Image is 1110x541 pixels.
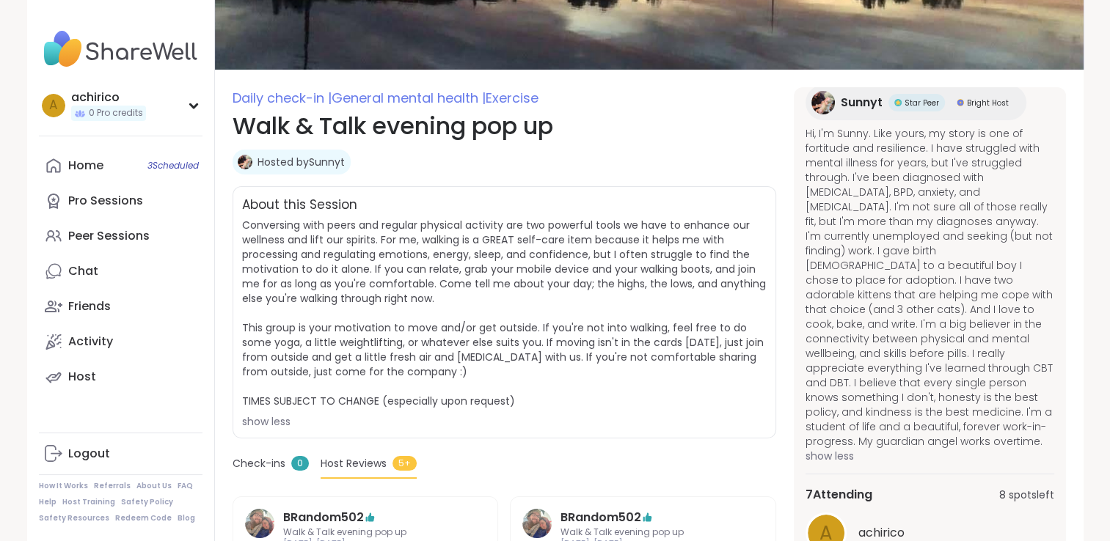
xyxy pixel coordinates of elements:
h1: Walk & Talk evening pop up [233,108,776,144]
div: Friends [68,298,111,314]
a: Host Training [62,497,115,507]
span: Conversing with peers and regular physical activity are two powerful tools we have to enhance our... [242,218,766,408]
span: Walk & Talk evening pop up [283,526,448,539]
div: Peer Sessions [68,228,150,244]
span: 0 Pro credits [89,107,143,119]
span: show less [806,449,1054,463]
span: Daily check-in | [233,89,332,107]
a: BRandom502 [283,509,364,526]
a: Peer Sessions [39,218,202,254]
span: Check-ins [233,456,285,471]
img: Bright Host [957,99,964,106]
div: Chat [68,263,98,279]
a: BRandom502 [561,509,641,526]
a: Hosted bySunnyt [258,155,345,169]
span: Sunnyt [841,94,883,111]
span: 0 [291,456,309,471]
span: Hi, I'm Sunny. Like yours, my story is one of fortitude and resilience. I have struggled with men... [806,126,1054,449]
img: BRandom502 [245,509,274,538]
div: Host [68,369,96,385]
span: Exercise [486,89,538,107]
a: FAQ [178,481,193,491]
a: SunnytSunnytStar PeerStar PeerBright HostBright Host [806,85,1026,120]
span: Host Reviews [321,456,387,471]
div: Pro Sessions [68,193,143,209]
a: How It Works [39,481,88,491]
span: Walk & Talk evening pop up [561,526,726,539]
a: Blog [178,513,195,523]
a: Safety Resources [39,513,109,523]
span: General mental health | [332,89,486,107]
img: ShareWell Nav Logo [39,23,202,75]
a: Chat [39,254,202,289]
span: Star Peer [905,97,939,108]
a: Pro Sessions [39,183,202,218]
div: Activity [68,334,113,350]
img: Sunnyt [238,155,252,169]
a: Home3Scheduled [39,148,202,183]
img: Sunnyt [811,91,835,114]
span: a [49,96,57,115]
a: Friends [39,289,202,324]
span: 8 spots left [999,487,1054,503]
div: Logout [68,446,110,462]
a: Activity [39,324,202,359]
a: About Us [136,481,172,491]
span: 3 Scheduled [147,160,199,172]
span: Bright Host [967,97,1009,108]
span: 7 Attending [806,486,872,504]
div: achirico [71,89,146,106]
a: Help [39,497,56,507]
a: Redeem Code [115,513,172,523]
a: Referrals [94,481,131,491]
h2: About this Session [242,196,357,215]
a: Logout [39,436,202,471]
img: Star Peer [894,99,902,106]
a: Host [39,359,202,394]
img: BRandom502 [522,509,552,538]
span: 5+ [392,456,417,471]
a: Safety Policy [121,497,173,507]
div: Home [68,158,103,174]
div: show less [242,414,767,429]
